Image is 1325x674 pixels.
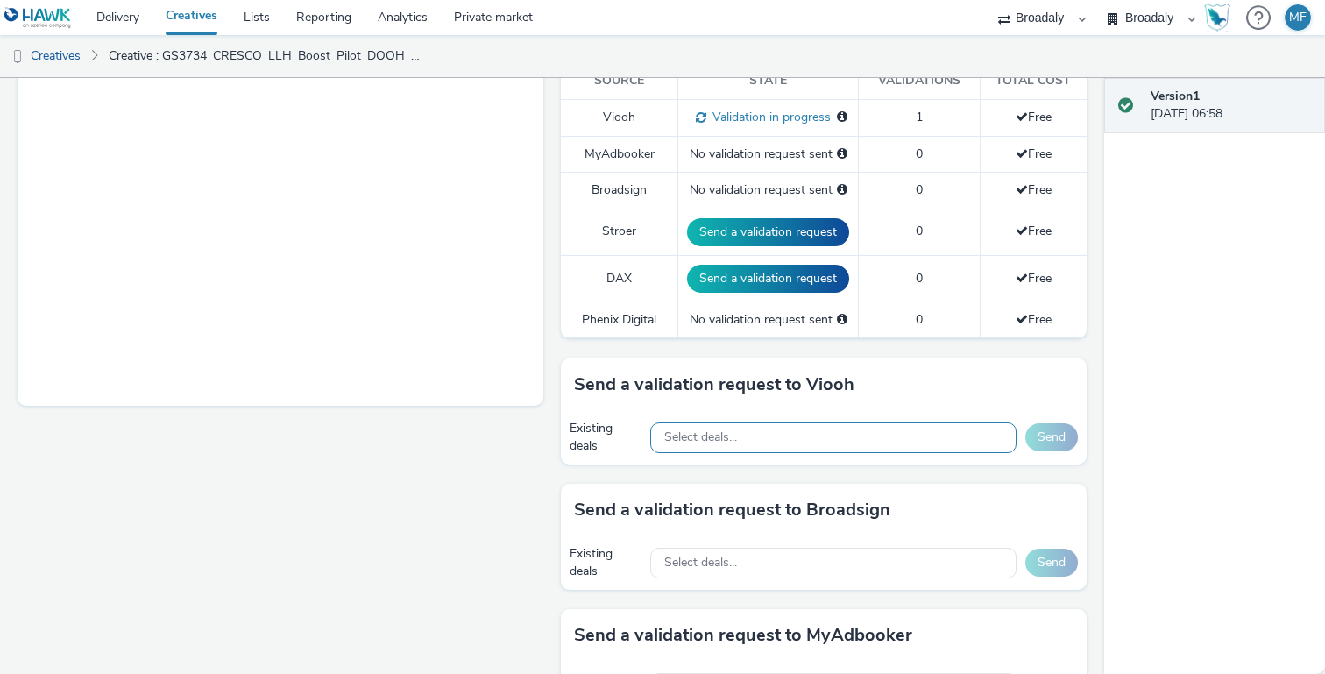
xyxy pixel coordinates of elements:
h3: Send a validation request to Viooh [574,372,854,398]
div: Existing deals [570,420,641,456]
button: Send [1025,423,1078,451]
a: Creative : GS3734_CRESCO_LLH_Boost_Pilot_DOOH_1080x1920_V2_Bangbang [100,35,431,77]
td: Phenix Digital [561,302,678,337]
button: Send [1025,549,1078,577]
span: 1 [916,109,923,125]
span: 0 [916,181,923,198]
button: Send a validation request [687,218,849,246]
div: No validation request sent [687,181,849,199]
span: 0 [916,311,923,328]
td: MyAdbooker [561,136,678,172]
div: Existing deals [570,545,641,581]
span: Validation in progress [706,109,831,125]
div: No validation request sent [687,145,849,163]
span: Free [1016,311,1052,328]
th: Validations [859,63,980,99]
td: Viooh [561,99,678,136]
div: MF [1289,4,1307,31]
h3: Send a validation request to MyAdbooker [574,622,912,649]
span: Free [1016,109,1052,125]
div: Please select a deal below and click on Send to send a validation request to Phenix Digital. [837,311,847,329]
img: undefined Logo [4,7,72,29]
span: Select deals... [664,430,737,445]
a: Hawk Academy [1204,4,1237,32]
span: 0 [916,223,923,239]
h3: Send a validation request to Broadsign [574,497,890,523]
span: Free [1016,181,1052,198]
span: 0 [916,270,923,287]
span: Free [1016,145,1052,162]
th: Source [561,63,678,99]
span: Free [1016,270,1052,287]
th: State [678,63,859,99]
th: Total cost [980,63,1087,99]
div: Please select a deal below and click on Send to send a validation request to MyAdbooker. [837,145,847,163]
span: 0 [916,145,923,162]
img: dooh [9,48,26,66]
td: Stroer [561,209,678,255]
div: Please select a deal below and click on Send to send a validation request to Broadsign. [837,181,847,199]
td: DAX [561,255,678,302]
button: Send a validation request [687,265,849,293]
div: [DATE] 06:58 [1151,88,1311,124]
span: Select deals... [664,556,737,571]
img: Hawk Academy [1204,4,1230,32]
span: Free [1016,223,1052,239]
div: No validation request sent [687,311,849,329]
strong: Version 1 [1151,88,1200,104]
td: Broadsign [561,173,678,209]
